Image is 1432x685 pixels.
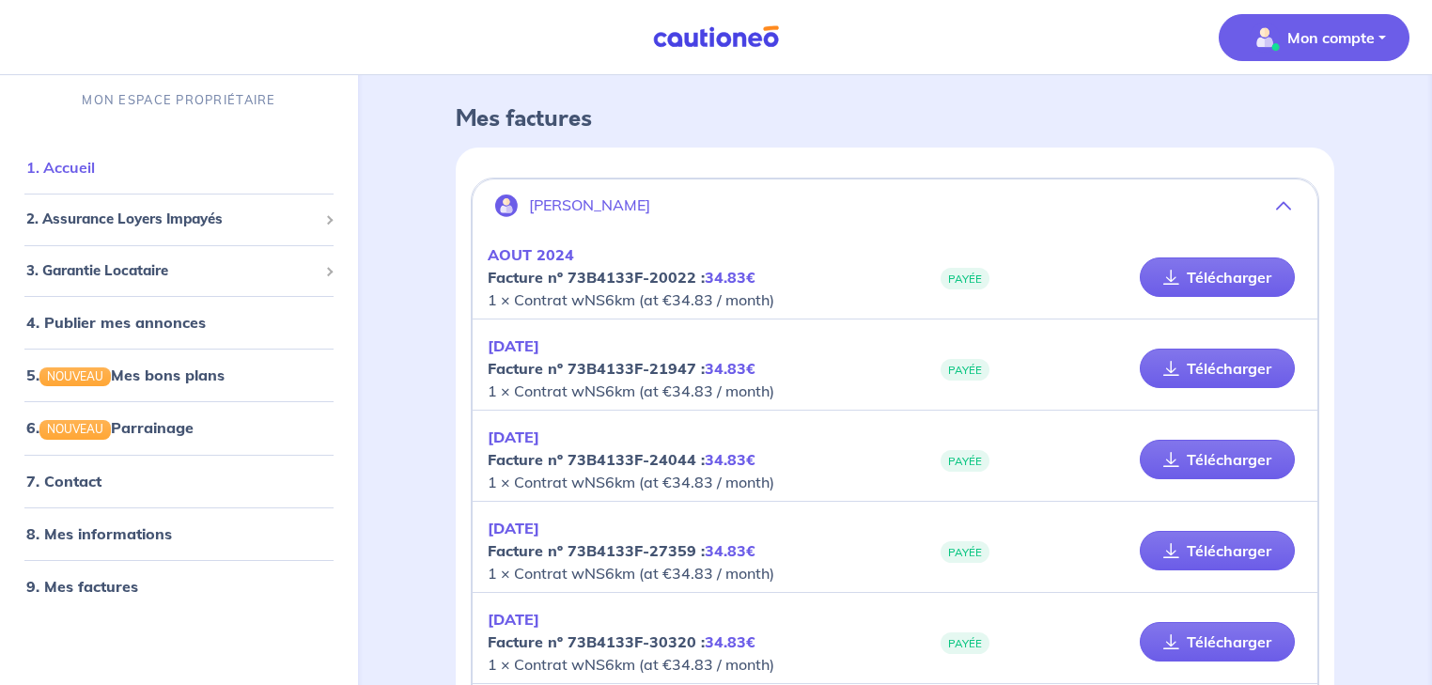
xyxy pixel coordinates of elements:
[1140,622,1295,662] a: Télécharger
[1219,14,1409,61] button: illu_account_valid_menu.svgMon compte
[941,359,989,381] span: PAYÉE
[26,313,206,332] a: 4. Publier mes annonces
[705,450,755,469] em: 34.83€
[488,450,755,469] strong: Facture nº 73B4133F-24044 :
[26,366,225,384] a: 5.NOUVEAUMes bons plans
[488,608,895,676] p: 1 × Contrat wNS6km (at €34.83 / month)
[646,25,786,49] img: Cautioneo
[488,245,574,264] em: AOUT 2024
[1287,26,1375,49] p: Mon compte
[8,461,350,499] div: 7. Contact
[8,304,350,341] div: 4. Publier mes annonces
[26,576,138,595] a: 9. Mes factures
[488,632,755,651] strong: Facture nº 73B4133F-30320 :
[26,418,194,437] a: 6.NOUVEAUParrainage
[488,428,539,446] em: [DATE]
[705,359,755,378] em: 34.83€
[705,541,755,560] em: 34.83€
[26,260,318,282] span: 3. Garantie Locataire
[82,91,275,109] p: MON ESPACE PROPRIÉTAIRE
[1140,440,1295,479] a: Télécharger
[8,253,350,289] div: 3. Garantie Locataire
[26,158,95,177] a: 1. Accueil
[488,517,895,584] p: 1 × Contrat wNS6km (at €34.83 / month)
[456,105,1334,132] h4: Mes factures
[1140,349,1295,388] a: Télécharger
[941,632,989,654] span: PAYÉE
[1140,257,1295,297] a: Télécharger
[488,268,755,287] strong: Facture nº 73B4133F-20022 :
[488,335,895,402] p: 1 × Contrat wNS6km (at €34.83 / month)
[488,243,895,311] p: 1 × Contrat wNS6km (at €34.83 / month)
[705,268,755,287] em: 34.83€
[26,471,101,490] a: 7. Contact
[488,610,539,629] em: [DATE]
[473,183,1317,228] button: [PERSON_NAME]
[26,209,318,230] span: 2. Assurance Loyers Impayés
[941,541,989,563] span: PAYÉE
[8,514,350,552] div: 8. Mes informations
[529,196,650,214] p: [PERSON_NAME]
[1140,531,1295,570] a: Télécharger
[488,426,895,493] p: 1 × Contrat wNS6km (at €34.83 / month)
[495,195,518,217] img: illu_account.svg
[8,567,350,604] div: 9. Mes factures
[488,359,755,378] strong: Facture nº 73B4133F-21947 :
[488,519,539,537] em: [DATE]
[8,356,350,394] div: 5.NOUVEAUMes bons plans
[941,268,989,289] span: PAYÉE
[26,523,172,542] a: 8. Mes informations
[488,541,755,560] strong: Facture nº 73B4133F-27359 :
[8,201,350,238] div: 2. Assurance Loyers Impayés
[8,409,350,446] div: 6.NOUVEAUParrainage
[488,336,539,355] em: [DATE]
[941,450,989,472] span: PAYÉE
[1250,23,1280,53] img: illu_account_valid_menu.svg
[8,148,350,186] div: 1. Accueil
[705,632,755,651] em: 34.83€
